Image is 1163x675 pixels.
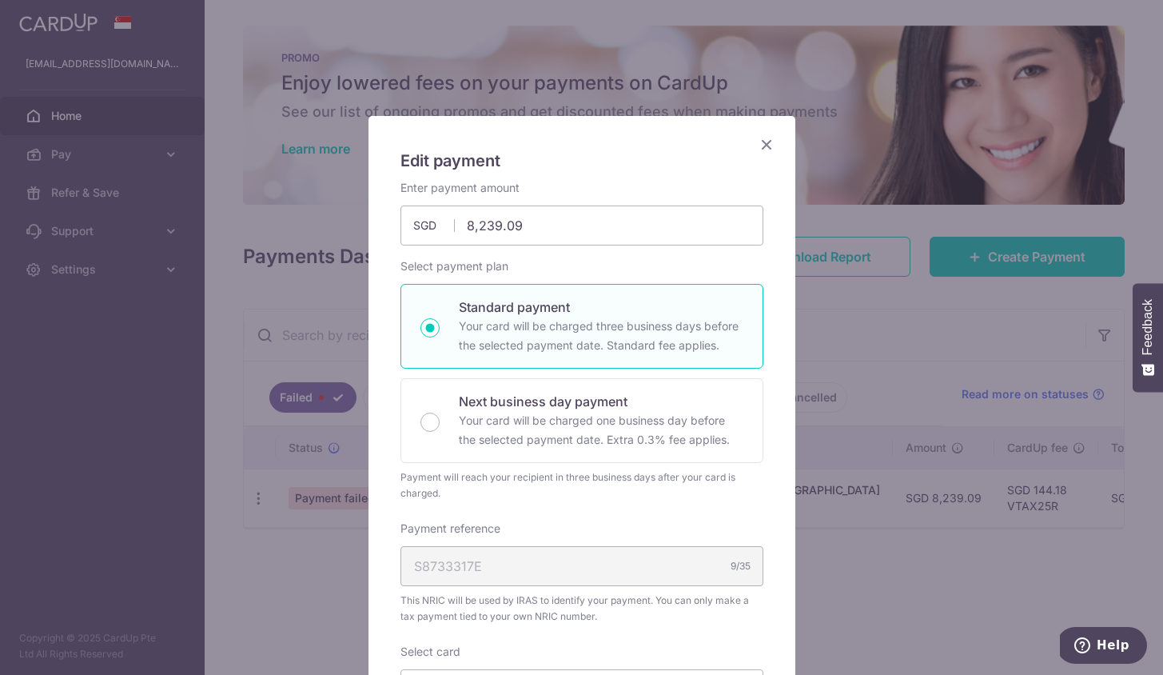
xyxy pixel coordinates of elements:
button: Close [757,135,776,154]
label: Select card [400,644,460,660]
label: Select payment plan [400,258,508,274]
span: This NRIC will be used by IRAS to identify your payment. You can only make a tax payment tied to ... [400,593,763,625]
input: 0.00 [400,206,763,246]
p: Your card will be charged three business days before the selected payment date. Standard fee appl... [459,317,743,355]
label: Payment reference [400,521,500,537]
p: Next business day payment [459,392,743,411]
label: Enter payment amount [400,180,520,196]
span: SGD [413,218,455,234]
p: Your card will be charged one business day before the selected payment date. Extra 0.3% fee applies. [459,411,743,449]
div: 9/35 [731,558,751,574]
h5: Edit payment [400,148,763,174]
iframe: Opens a widget where you can find more information [1060,627,1147,667]
div: Payment will reach your recipient in three business days after your card is charged. [400,469,763,501]
span: Feedback [1141,299,1155,355]
button: Feedback - Show survey [1133,283,1163,392]
p: Standard payment [459,298,743,317]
